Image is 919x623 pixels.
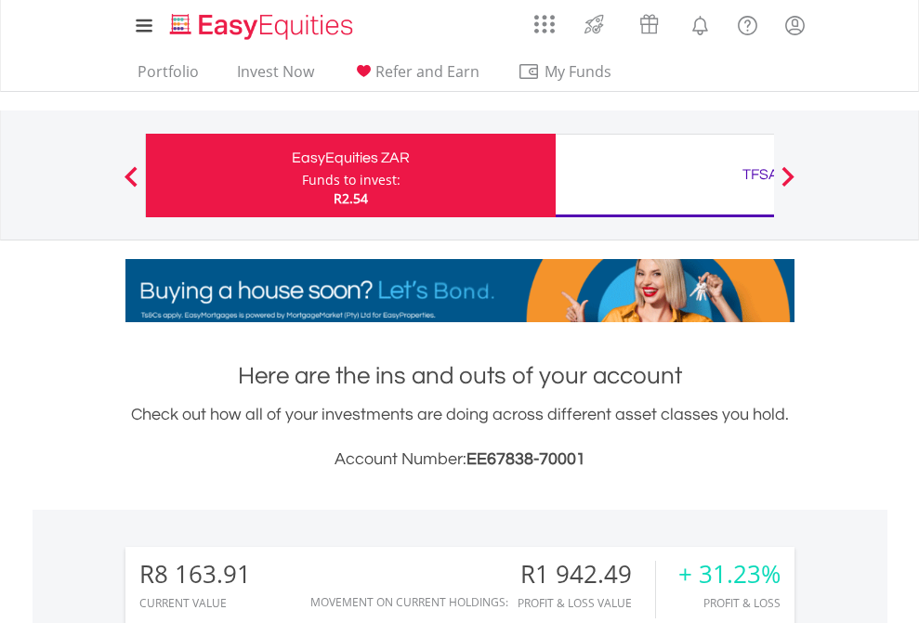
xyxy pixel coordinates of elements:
[139,561,251,588] div: R8 163.91
[125,447,794,473] h3: Account Number:
[678,597,781,609] div: Profit & Loss
[139,597,251,609] div: CURRENT VALUE
[163,5,361,42] a: Home page
[522,5,567,34] a: AppsGrid
[125,259,794,322] img: EasyMortage Promotion Banner
[130,62,206,91] a: Portfolio
[466,450,585,468] span: EE67838-70001
[518,59,639,84] span: My Funds
[579,9,610,39] img: thrive-v2.svg
[157,145,545,171] div: EasyEquities ZAR
[345,62,487,91] a: Refer and Earn
[166,11,361,42] img: EasyEquities_Logo.png
[302,171,400,189] div: Funds to invest:
[125,402,794,473] div: Check out how all of your investments are doing across different asset classes you hold.
[518,597,655,609] div: Profit & Loss Value
[375,61,479,82] span: Refer and Earn
[622,5,676,39] a: Vouchers
[112,175,150,194] button: Previous
[125,359,794,393] h1: Here are the ins and outs of your account
[771,5,819,45] a: My Profile
[769,175,807,194] button: Next
[310,596,508,608] div: Movement on Current Holdings:
[230,62,322,91] a: Invest Now
[334,189,368,207] span: R2.54
[634,9,664,39] img: vouchers-v2.svg
[676,5,724,42] a: Notifications
[518,561,655,588] div: R1 942.49
[534,14,555,34] img: grid-menu-icon.svg
[724,5,771,42] a: FAQ's and Support
[678,561,781,588] div: + 31.23%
